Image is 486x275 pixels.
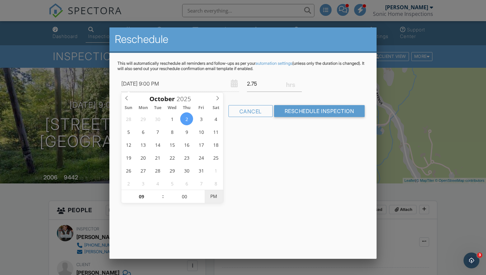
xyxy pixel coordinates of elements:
[209,138,222,151] span: October 18, 2025
[151,112,164,125] span: September 30, 2025
[115,33,372,46] h2: Reschedule
[195,177,208,190] span: November 7, 2025
[136,106,150,110] span: Mon
[180,106,194,110] span: Thu
[195,138,208,151] span: October 17, 2025
[151,164,164,177] span: October 28, 2025
[195,125,208,138] span: October 10, 2025
[166,112,179,125] span: October 1, 2025
[162,190,164,203] span: :
[180,138,193,151] span: October 16, 2025
[165,106,180,110] span: Wed
[180,125,193,138] span: October 9, 2025
[151,177,164,190] span: November 4, 2025
[137,177,149,190] span: November 3, 2025
[274,105,365,117] input: Reschedule Inspection
[209,112,222,125] span: October 4, 2025
[195,164,208,177] span: October 31, 2025
[121,190,162,203] input: Scroll to increment
[180,151,193,164] span: October 23, 2025
[122,151,135,164] span: October 19, 2025
[137,151,149,164] span: October 20, 2025
[180,112,193,125] span: October 2, 2025
[137,138,149,151] span: October 13, 2025
[122,112,135,125] span: September 28, 2025
[166,164,179,177] span: October 29, 2025
[195,112,208,125] span: October 3, 2025
[166,177,179,190] span: November 5, 2025
[180,177,193,190] span: November 6, 2025
[122,138,135,151] span: October 12, 2025
[209,151,222,164] span: October 25, 2025
[166,125,179,138] span: October 8, 2025
[164,190,205,203] input: Scroll to increment
[209,164,222,177] span: November 1, 2025
[151,138,164,151] span: October 14, 2025
[464,253,479,268] iframe: Intercom live chat
[228,105,273,117] div: Cancel
[209,106,223,110] span: Sat
[121,106,136,110] span: Sun
[151,125,164,138] span: October 7, 2025
[166,138,179,151] span: October 15, 2025
[137,125,149,138] span: October 6, 2025
[194,106,209,110] span: Fri
[137,164,149,177] span: October 27, 2025
[150,106,165,110] span: Tue
[166,151,179,164] span: October 22, 2025
[195,151,208,164] span: October 24, 2025
[122,177,135,190] span: November 2, 2025
[175,95,197,103] input: Scroll to increment
[151,151,164,164] span: October 21, 2025
[180,164,193,177] span: October 30, 2025
[117,61,369,71] p: This will automatically reschedule all reminders and follow-ups as per your (unless only the dura...
[209,125,222,138] span: October 11, 2025
[477,253,482,258] span: 3
[205,190,223,203] span: Click to toggle
[149,96,175,102] span: Scroll to increment
[209,177,222,190] span: November 8, 2025
[137,112,149,125] span: September 29, 2025
[122,164,135,177] span: October 26, 2025
[256,61,292,66] a: automation settings
[122,125,135,138] span: October 5, 2025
